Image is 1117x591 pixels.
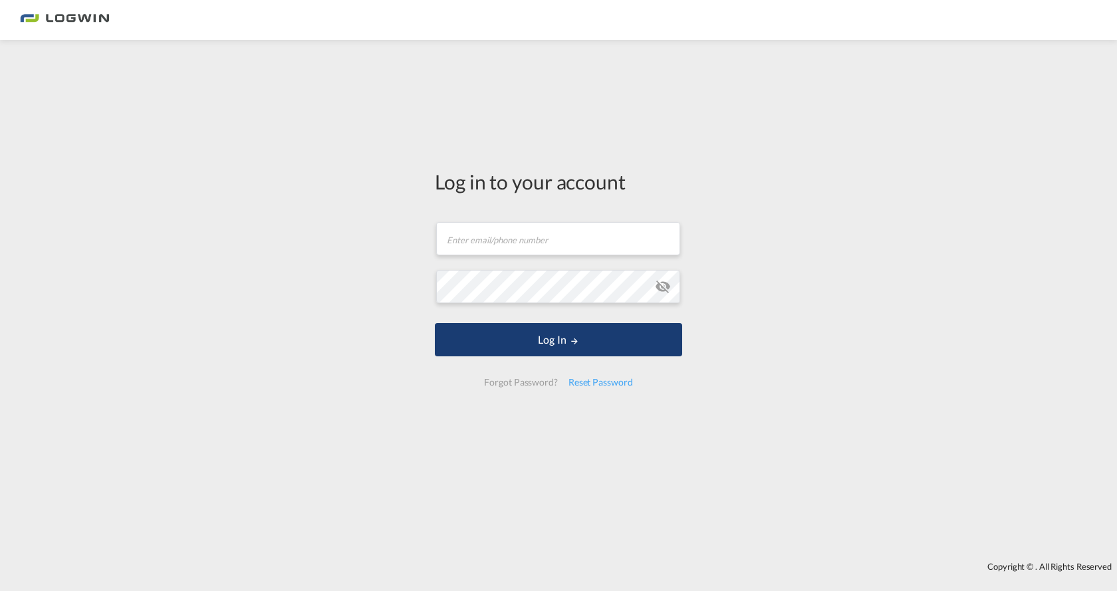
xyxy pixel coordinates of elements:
md-icon: icon-eye-off [655,279,671,295]
img: bc73a0e0d8c111efacd525e4c8ad7d32.png [20,5,110,35]
div: Forgot Password? [479,370,562,394]
input: Enter email/phone number [436,222,680,255]
button: LOGIN [435,323,682,356]
div: Log in to your account [435,168,682,195]
div: Reset Password [563,370,638,394]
